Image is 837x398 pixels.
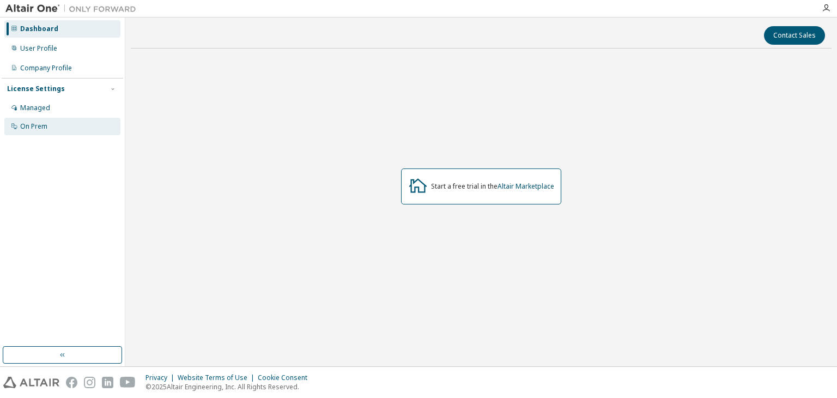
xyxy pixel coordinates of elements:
[498,182,554,191] a: Altair Marketplace
[145,382,314,391] p: © 2025 Altair Engineering, Inc. All Rights Reserved.
[431,182,554,191] div: Start a free trial in the
[120,377,136,388] img: youtube.svg
[20,25,58,33] div: Dashboard
[20,64,72,73] div: Company Profile
[3,377,59,388] img: altair_logo.svg
[178,373,258,382] div: Website Terms of Use
[20,122,47,131] div: On Prem
[145,373,178,382] div: Privacy
[5,3,142,14] img: Altair One
[102,377,113,388] img: linkedin.svg
[20,44,57,53] div: User Profile
[7,85,65,93] div: License Settings
[258,373,314,382] div: Cookie Consent
[764,26,825,45] button: Contact Sales
[20,104,50,112] div: Managed
[66,377,77,388] img: facebook.svg
[84,377,95,388] img: instagram.svg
